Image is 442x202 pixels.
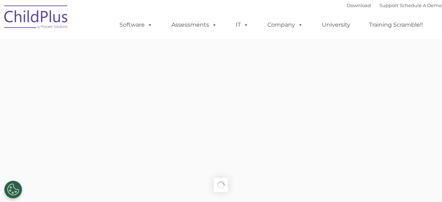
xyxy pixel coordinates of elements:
a: Software [112,18,160,32]
a: Training Scramble!! [362,18,430,32]
img: ChildPlus by Procare Solutions [1,0,72,36]
font: | [347,2,442,8]
a: Company [260,18,310,32]
a: Support [379,2,398,8]
a: Assessments [164,18,224,32]
a: Download [347,2,371,8]
a: Schedule A Demo [400,2,442,8]
button: Cookies Settings [4,181,22,198]
a: University [315,18,357,32]
a: IT [229,18,256,32]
